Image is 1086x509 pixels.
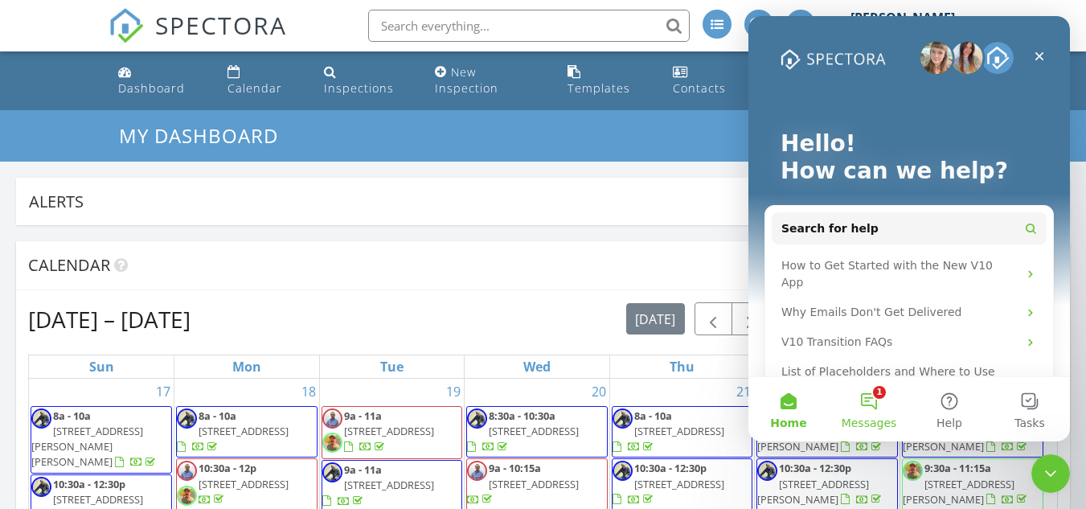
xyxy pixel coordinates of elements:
[199,477,289,491] span: [STREET_ADDRESS]
[153,379,174,404] a: Go to August 17, 2025
[903,461,1030,506] a: 9:30a - 11:15a [STREET_ADDRESS][PERSON_NAME]
[489,461,541,475] span: 9a - 10:15a
[924,461,991,475] span: 9:30a - 11:15a
[613,408,633,429] img: gpjzplpgcnr3.png
[322,408,342,429] img: profile_pic.jpg
[29,191,1034,212] div: Alerts
[467,461,487,481] img: profile_pic.jpg
[467,461,579,506] a: 9a - 10:15a [STREET_ADDRESS]
[467,408,579,454] a: 8:30a - 10:30a [STREET_ADDRESS]
[779,461,851,475] span: 10:30a - 12:30p
[613,461,724,506] a: 10:30a - 12:30p [STREET_ADDRESS]
[467,408,487,429] img: gpjzplpgcnr3.png
[428,58,548,104] a: New Inspection
[31,408,51,429] img: gpjzplpgcnr3.png
[109,8,144,43] img: The Best Home Inspection Software - Spectora
[634,424,724,438] span: [STREET_ADDRESS]
[176,406,318,458] a: 8a - 10a [STREET_ADDRESS]
[322,433,342,453] img: img_20250720_185139_380.jpg
[344,408,434,454] a: 9a - 11a [STREET_ADDRESS]
[489,408,555,423] span: 8:30a - 10:30a
[435,64,498,96] div: New Inspection
[344,424,434,438] span: [STREET_ADDRESS]
[489,424,579,438] span: [STREET_ADDRESS]
[561,58,654,104] a: Templates
[666,355,698,378] a: Thursday
[118,80,185,96] div: Dashboard
[229,355,264,378] a: Monday
[31,406,172,474] a: 8a - 10a [STREET_ADDRESS][PERSON_NAME][PERSON_NAME]
[31,477,51,497] img: gpjzplpgcnr3.png
[368,10,690,42] input: Search everything...
[748,16,1070,441] iframe: Intercom live chat
[177,408,197,429] img: gpjzplpgcnr3.png
[344,478,434,492] span: [STREET_ADDRESS]
[53,408,91,423] span: 8a - 10a
[634,477,724,491] span: [STREET_ADDRESS]
[109,22,287,55] a: SPECTORA
[227,80,282,96] div: Calendar
[733,379,754,404] a: Go to August 21, 2025
[626,303,685,335] button: [DATE]
[634,408,672,423] span: 8a - 10a
[757,461,884,506] a: 10:30a - 12:30p [STREET_ADDRESS][PERSON_NAME]
[344,408,382,423] span: 9a - 11a
[199,461,289,506] a: 10:30a - 12p [STREET_ADDRESS]
[666,58,751,104] a: Contacts
[377,355,407,378] a: Tuesday
[298,379,319,404] a: Go to August 18, 2025
[177,486,197,506] img: img_20250720_185139_380.jpg
[903,477,1014,507] span: [STREET_ADDRESS][PERSON_NAME]
[322,462,434,507] a: 9a - 11a [STREET_ADDRESS]
[119,122,292,149] a: My Dashboard
[324,80,394,96] div: Inspections
[1031,454,1070,493] iframe: Intercom live chat
[199,424,289,438] span: [STREET_ADDRESS]
[757,477,869,507] span: [STREET_ADDRESS][PERSON_NAME]
[568,80,630,96] div: Templates
[177,408,289,454] a: 8a - 10a [STREET_ADDRESS]
[673,80,726,96] div: Contacts
[177,461,197,481] img: profile_pic.jpg
[318,58,416,104] a: Inspections
[199,461,256,475] span: 10:30a - 12p
[344,462,382,477] span: 9a - 11a
[53,477,125,491] span: 10:30a - 12:30p
[155,8,287,42] span: SPECTORA
[903,461,923,481] img: img_20250720_185139_380.jpg
[850,10,955,26] div: [PERSON_NAME]
[612,406,753,458] a: 8a - 10a [STREET_ADDRESS]
[757,461,777,481] img: gpjzplpgcnr3.png
[31,424,143,469] span: [STREET_ADDRESS][PERSON_NAME][PERSON_NAME]
[112,58,208,104] a: Dashboard
[634,461,707,475] span: 10:30a - 12:30p
[53,492,143,507] span: [STREET_ADDRESS]
[613,408,724,454] a: 8a - 10a [STREET_ADDRESS]
[613,461,633,481] img: gpjzplpgcnr3.png
[443,379,464,404] a: Go to August 19, 2025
